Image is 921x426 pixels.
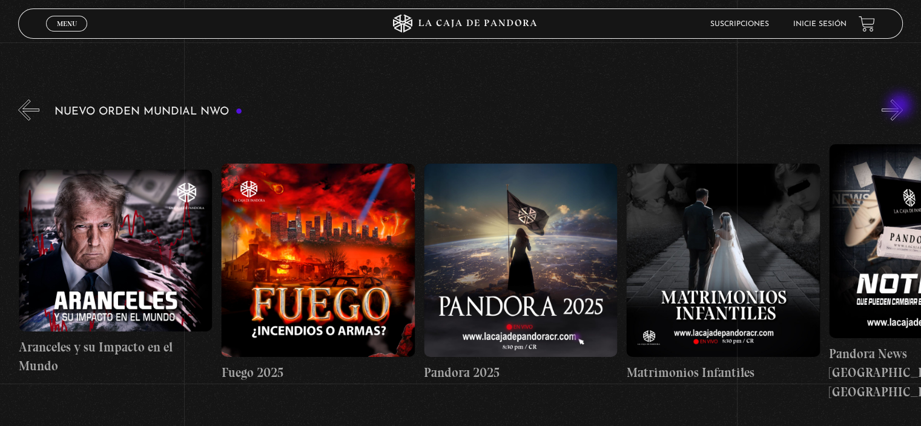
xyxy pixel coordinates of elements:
h4: Pandora 2025 [424,363,617,382]
a: View your shopping cart [859,16,875,32]
span: Menu [57,20,77,27]
h4: Fuego 2025 [221,363,414,382]
button: Previous [18,99,39,121]
h3: Nuevo Orden Mundial NWO [54,106,242,118]
h4: Aranceles y su Impacto en el Mundo [19,338,212,376]
a: Suscripciones [710,21,769,28]
a: Pandora 2025 [424,130,617,416]
a: Inicie sesión [793,21,847,28]
a: Matrimonios Infantiles [626,130,819,416]
button: Next [882,99,903,121]
span: Cerrar [53,30,81,39]
a: Fuego 2025 [221,130,414,416]
h4: Matrimonios Infantiles [626,363,819,382]
a: Aranceles y su Impacto en el Mundo [19,130,212,416]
